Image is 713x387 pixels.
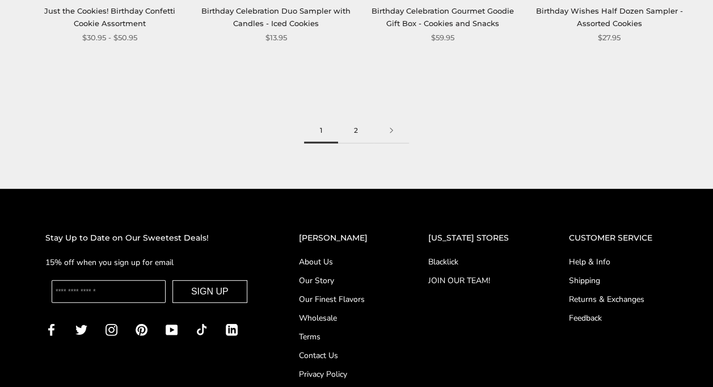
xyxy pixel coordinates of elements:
a: Contact Us [299,350,383,361]
a: About Us [299,256,383,268]
a: LinkedIn [226,323,238,336]
a: Wholesale [299,312,383,324]
p: 15% off when you sign up for email [45,256,254,269]
a: Twitter [75,323,87,336]
span: 1 [304,118,338,144]
span: $59.95 [431,32,454,44]
a: Birthday Celebration Duo Sampler with Candles - Iced Cookies [201,6,351,27]
a: Just the Cookies! Birthday Confetti Cookie Assortment [44,6,175,27]
span: $13.95 [265,32,287,44]
a: Pinterest [136,323,147,336]
a: Feedback [569,312,668,324]
a: JOIN OUR TEAM! [428,275,524,287]
a: Birthday Wishes Half Dozen Sampler - Assorted Cookies [535,6,682,27]
a: Blacklick [428,256,524,268]
a: Help & Info [569,256,668,268]
button: SIGN UP [172,280,247,303]
a: TikTok [196,323,208,336]
h2: [US_STATE] STORES [428,232,524,245]
a: Facebook [45,323,57,336]
input: Enter your email [52,280,166,303]
a: Shipping [569,275,668,287]
span: $30.95 - $50.95 [82,32,137,44]
a: Terms [299,331,383,343]
a: Our Story [299,275,383,287]
a: 2 [338,118,374,144]
a: Our Finest Flavors [299,293,383,305]
a: Instagram [106,323,117,336]
h2: Stay Up to Date on Our Sweetest Deals! [45,232,254,245]
h2: [PERSON_NAME] [299,232,383,245]
iframe: Sign Up via Text for Offers [9,344,117,378]
a: Privacy Policy [299,368,383,380]
a: Next page [374,118,409,144]
a: Birthday Celebration Gourmet Goodie Gift Box - Cookies and Snacks [372,6,514,27]
h2: CUSTOMER SERVICE [569,232,668,245]
a: Returns & Exchanges [569,293,668,305]
span: $27.95 [598,32,621,44]
a: YouTube [166,323,178,336]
